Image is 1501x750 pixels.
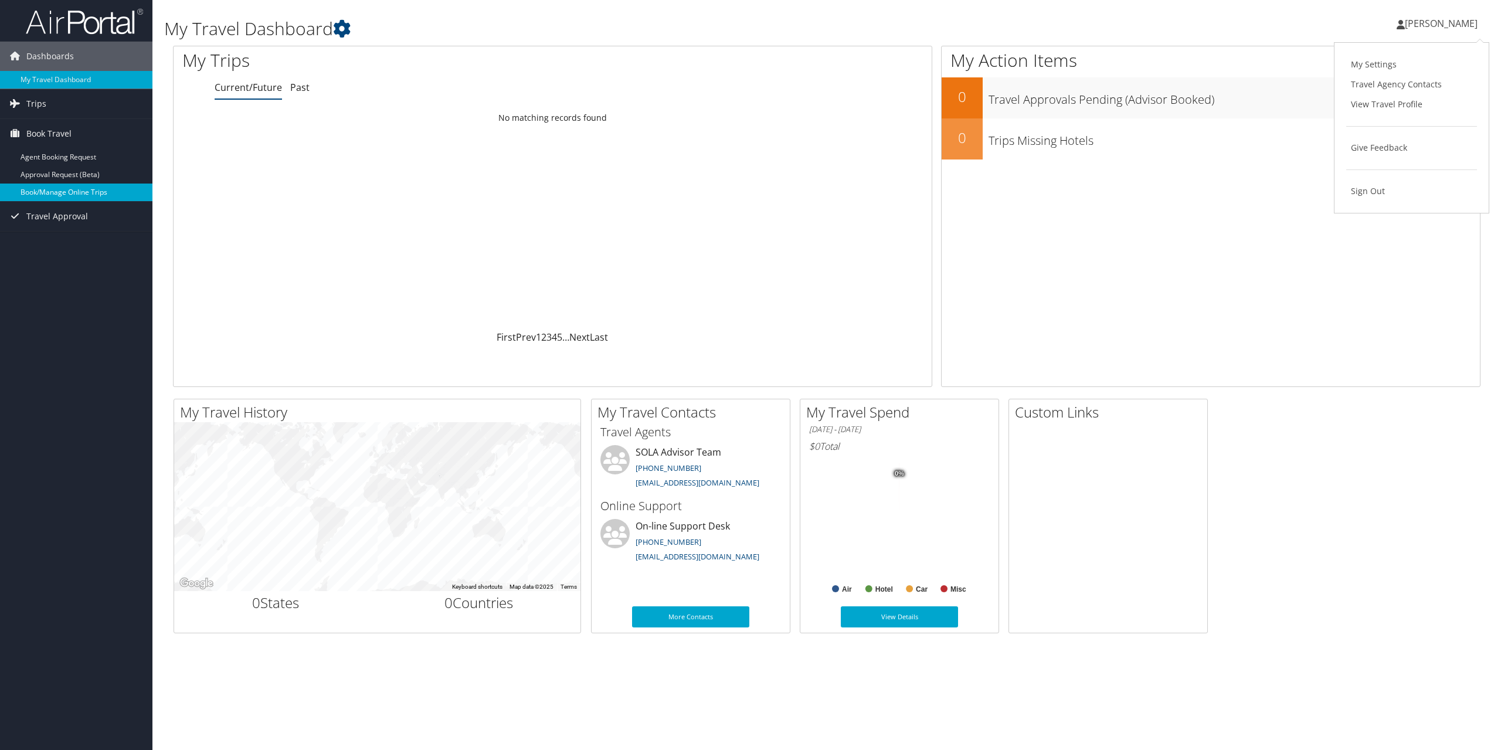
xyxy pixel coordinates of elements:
[1405,17,1478,30] span: [PERSON_NAME]
[806,402,999,422] h2: My Travel Spend
[569,331,590,344] a: Next
[510,583,553,590] span: Map data ©2025
[561,583,577,590] a: Terms (opens in new tab)
[215,81,282,94] a: Current/Future
[895,470,904,477] tspan: 0%
[841,606,958,627] a: View Details
[600,498,781,514] h3: Online Support
[942,48,1480,73] h1: My Action Items
[1015,402,1207,422] h2: Custom Links
[809,440,820,453] span: $0
[26,42,74,71] span: Dashboards
[164,16,1048,41] h1: My Travel Dashboard
[26,8,143,35] img: airportal-logo.png
[26,202,88,231] span: Travel Approval
[180,402,580,422] h2: My Travel History
[636,537,701,547] a: [PHONE_NUMBER]
[552,331,557,344] a: 4
[546,331,552,344] a: 3
[636,463,701,473] a: [PHONE_NUMBER]
[26,119,72,148] span: Book Travel
[536,331,541,344] a: 1
[182,48,607,73] h1: My Trips
[600,424,781,440] h3: Travel Agents
[595,519,787,567] li: On-line Support Desk
[950,585,966,593] text: Misc
[809,440,990,453] h6: Total
[1397,6,1489,41] a: [PERSON_NAME]
[452,583,502,591] button: Keyboard shortcuts
[177,576,216,591] img: Google
[562,331,569,344] span: …
[989,86,1480,108] h3: Travel Approvals Pending (Advisor Booked)
[290,81,310,94] a: Past
[516,331,536,344] a: Prev
[1346,74,1477,94] a: Travel Agency Contacts
[386,593,572,613] h2: Countries
[252,593,260,612] span: 0
[590,331,608,344] a: Last
[1346,138,1477,158] a: Give Feedback
[842,585,852,593] text: Air
[1346,181,1477,201] a: Sign Out
[595,445,787,493] li: SOLA Advisor Team
[174,107,932,128] td: No matching records found
[942,118,1480,159] a: 0Trips Missing Hotels
[942,87,983,107] h2: 0
[183,593,369,613] h2: States
[497,331,516,344] a: First
[632,606,749,627] a: More Contacts
[916,585,928,593] text: Car
[541,331,546,344] a: 2
[1346,55,1477,74] a: My Settings
[1346,94,1477,114] a: View Travel Profile
[26,89,46,118] span: Trips
[636,477,759,488] a: [EMAIL_ADDRESS][DOMAIN_NAME]
[177,576,216,591] a: Open this area in Google Maps (opens a new window)
[444,593,453,612] span: 0
[809,424,990,435] h6: [DATE] - [DATE]
[597,402,790,422] h2: My Travel Contacts
[942,128,983,148] h2: 0
[942,77,1480,118] a: 0Travel Approvals Pending (Advisor Booked)
[557,331,562,344] a: 5
[989,127,1480,149] h3: Trips Missing Hotels
[636,551,759,562] a: [EMAIL_ADDRESS][DOMAIN_NAME]
[875,585,893,593] text: Hotel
